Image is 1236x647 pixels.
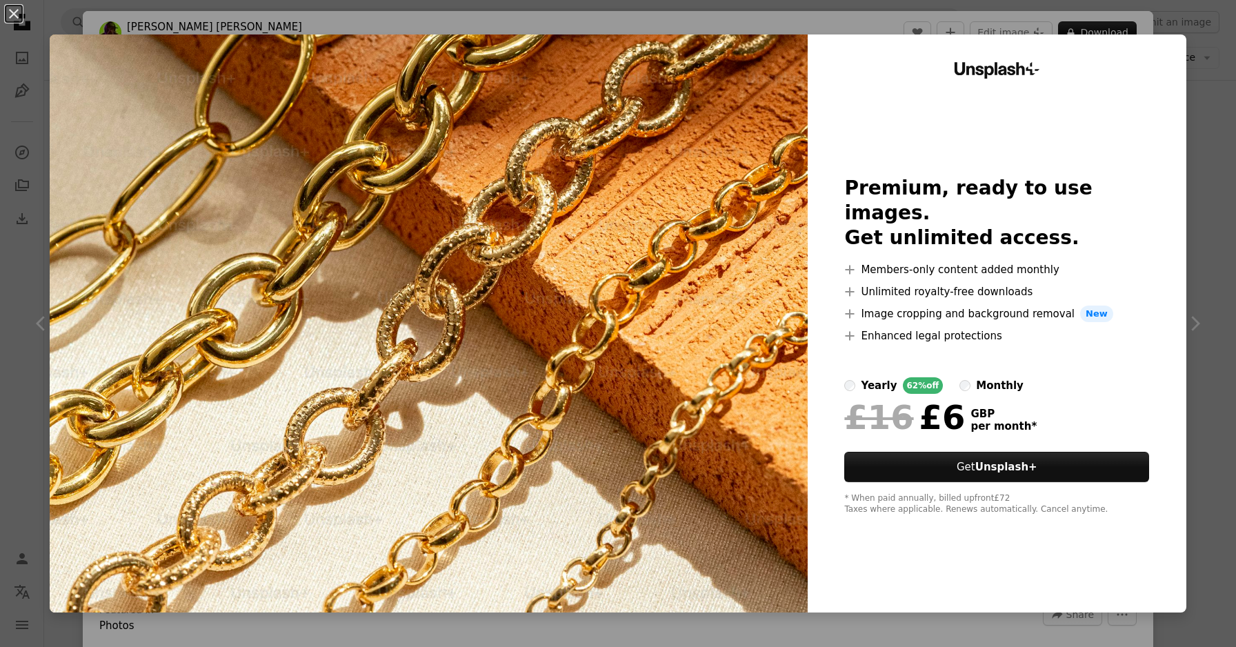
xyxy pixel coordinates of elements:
input: monthly [959,380,970,391]
h2: Premium, ready to use images. Get unlimited access. [844,176,1149,250]
li: Unlimited royalty-free downloads [844,283,1149,300]
div: £6 [844,399,965,435]
button: GetUnsplash+ [844,452,1149,482]
div: yearly [861,377,897,394]
li: Image cropping and background removal [844,306,1149,322]
div: * When paid annually, billed upfront £72 Taxes where applicable. Renews automatically. Cancel any... [844,493,1149,515]
div: monthly [976,377,1024,394]
span: per month * [970,420,1037,432]
span: £16 [844,399,913,435]
span: New [1080,306,1113,322]
strong: Unsplash+ [975,461,1037,473]
li: Enhanced legal protections [844,328,1149,344]
li: Members-only content added monthly [844,261,1149,278]
input: yearly62%off [844,380,855,391]
div: 62% off [903,377,944,394]
span: GBP [970,408,1037,420]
